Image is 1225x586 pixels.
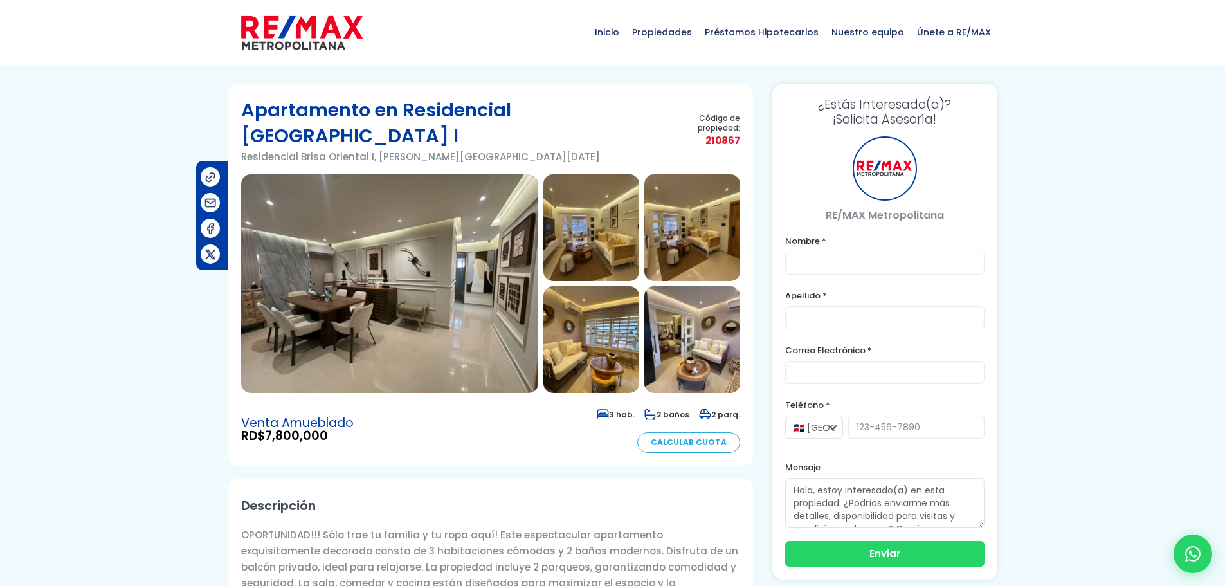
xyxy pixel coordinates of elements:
[785,97,985,112] span: ¿Estás Interesado(a)?
[785,541,985,567] button: Enviar
[699,409,740,420] span: 2 parq.
[911,13,997,51] span: Únete a RE/MAX
[637,432,740,453] a: Calcular Cuota
[204,170,217,184] img: Compartir
[241,417,354,430] span: Venta Amueblado
[241,14,363,52] img: remax-metropolitana-logo
[825,13,911,51] span: Nuestro equipo
[588,13,626,51] span: Inicio
[644,174,740,281] img: Apartamento en Residencial Brisa Oriental I
[204,222,217,235] img: Compartir
[785,397,985,413] label: Teléfono *
[265,427,328,444] span: 7,800,000
[644,286,740,393] img: Apartamento en Residencial Brisa Oriental I
[241,430,354,443] span: RD$
[698,13,825,51] span: Préstamos Hipotecarios
[785,478,985,528] textarea: Hola, estoy interesado(a) en esta propiedad. ¿Podrías enviarme más detalles, disponibilidad para ...
[241,174,538,393] img: Apartamento en Residencial Brisa Oriental I
[644,409,689,420] span: 2 baños
[241,491,740,520] h2: Descripción
[785,233,985,249] label: Nombre *
[848,416,985,439] input: 123-456-7890
[204,196,217,210] img: Compartir
[853,136,917,201] div: RE/MAX Metropolitana
[785,459,985,475] label: Mensaje
[241,97,666,149] h1: Apartamento en Residencial [GEOGRAPHIC_DATA] I
[785,97,985,127] h3: ¡Solicita Asesoría!
[666,133,740,149] span: 210867
[785,207,985,223] p: RE/MAX Metropolitana
[543,286,639,393] img: Apartamento en Residencial Brisa Oriental I
[666,113,740,133] span: Código de propiedad:
[204,248,217,261] img: Compartir
[597,409,635,420] span: 3 hab.
[241,149,666,165] p: Residencial Brisa Oriental I, [PERSON_NAME][GEOGRAPHIC_DATA][DATE]
[785,342,985,358] label: Correo Electrónico *
[543,174,639,281] img: Apartamento en Residencial Brisa Oriental I
[626,13,698,51] span: Propiedades
[785,288,985,304] label: Apellido *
